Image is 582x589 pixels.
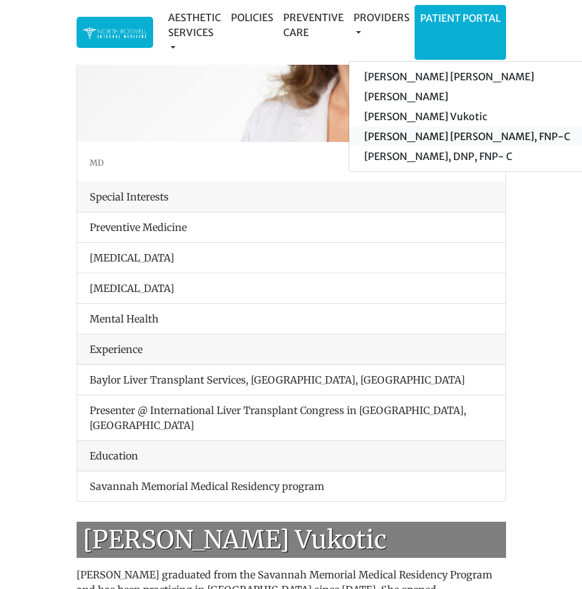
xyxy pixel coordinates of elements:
small: MD [90,158,104,167]
li: Preventive Medicine [77,212,505,243]
img: North Roswell Internal Medicine [83,26,147,40]
li: Presenter @ International Liver Transplant Congress in [GEOGRAPHIC_DATA], [GEOGRAPHIC_DATA] [77,395,505,441]
a: Providers [349,5,415,45]
li: [MEDICAL_DATA] [77,273,505,304]
a: Preventive Care [278,5,349,45]
div: Education [77,441,505,471]
li: Baylor Liver Transplant Services, [GEOGRAPHIC_DATA], [GEOGRAPHIC_DATA] [77,365,505,395]
div: Experience [77,334,505,365]
li: [MEDICAL_DATA] [77,242,505,273]
a: Patient Portal [415,6,505,31]
h1: [PERSON_NAME] Vukotic [77,522,506,558]
a: Aesthetic Services [163,5,226,60]
div: Special Interests [77,182,505,212]
li: Savannah Memorial Medical Residency program [77,471,505,501]
a: Policies [226,5,278,30]
li: Mental Health [77,303,505,334]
